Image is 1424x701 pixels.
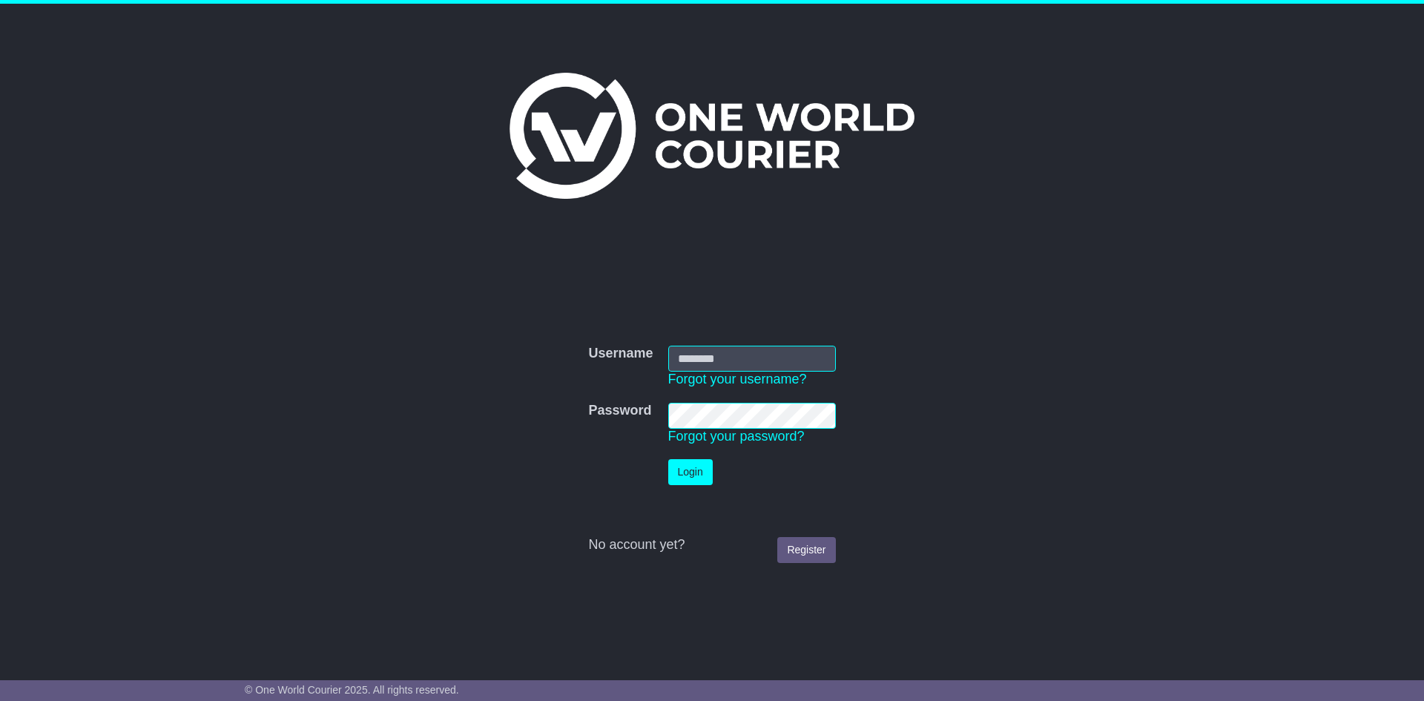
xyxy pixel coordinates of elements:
label: Username [588,346,653,362]
span: © One World Courier 2025. All rights reserved. [245,684,459,696]
button: Login [668,459,713,485]
a: Forgot your username? [668,372,807,386]
div: No account yet? [588,537,835,553]
label: Password [588,403,651,419]
a: Forgot your password? [668,429,805,444]
a: Register [777,537,835,563]
img: One World [510,73,914,199]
